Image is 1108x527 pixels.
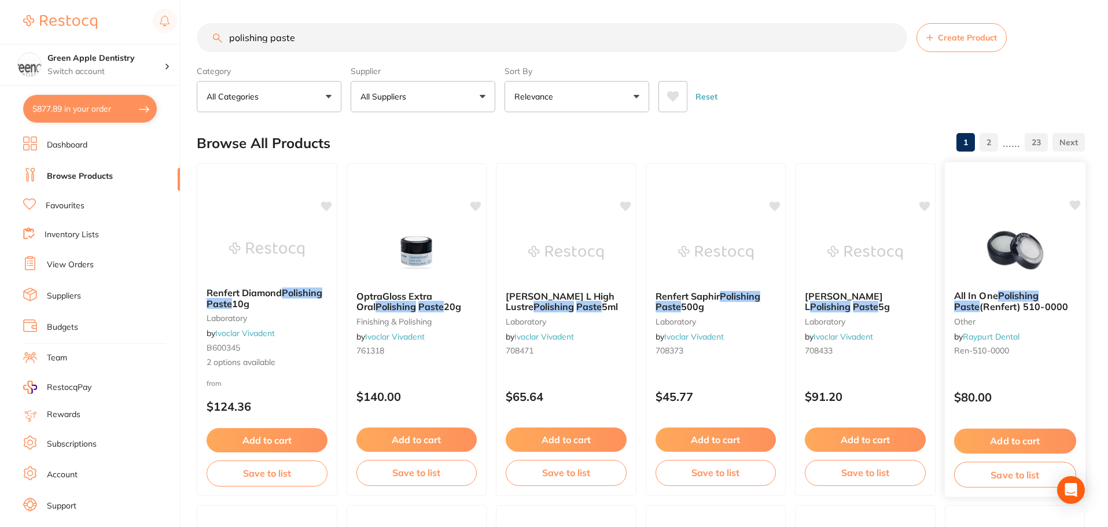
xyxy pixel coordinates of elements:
b: All In One Polishing Paste (Renfert) 510-0000 [954,290,1076,312]
em: Paste [656,301,681,312]
p: $124.36 [207,400,327,413]
a: Dashboard [47,139,87,151]
img: Green Apple Dentistry [18,53,41,76]
p: $80.00 [954,390,1076,404]
img: RestocqPay [23,381,37,394]
div: Open Intercom Messenger [1057,476,1085,504]
button: Save to list [805,460,926,485]
button: Save to list [207,460,327,486]
em: Polishing [810,301,851,312]
span: Renfert Diamond [207,287,282,298]
a: View Orders [47,259,94,271]
a: 1 [956,131,975,154]
b: Renfert Saphir Polishing Paste 500g [656,291,776,312]
em: Polishing [720,290,760,302]
h4: Green Apple Dentistry [47,53,164,64]
p: ...... [1003,136,1020,149]
span: Renfert Saphir [656,290,720,302]
em: Polishing [376,301,416,312]
small: laboratory [805,317,926,326]
span: 2 options available [207,357,327,368]
button: Add to cart [954,429,1076,454]
a: Raypurt Dental [963,331,1019,342]
a: Ivoclar Vivadent [514,331,574,342]
p: All Categories [207,91,263,102]
img: Restocq Logo [23,15,97,29]
button: Add to cart [805,428,926,452]
span: 5ml [602,301,618,312]
button: Create Product [916,23,1007,52]
a: Favourites [46,200,84,212]
p: $91.20 [805,390,926,403]
label: Category [197,66,341,76]
em: Polishing [282,287,322,298]
span: [PERSON_NAME] L [805,290,883,312]
a: Restocq Logo [23,9,97,35]
p: All Suppliers [360,91,411,102]
span: from [207,379,222,388]
button: Reset [692,81,721,112]
button: Add to cart [356,428,477,452]
b: OptraGloss Extra Oral Polishing Paste 20g [356,291,477,312]
p: Switch account [47,66,164,78]
input: Search Products [197,23,907,52]
a: Suppliers [47,290,81,302]
span: by [656,331,724,342]
button: Relevance [505,81,649,112]
span: by [805,331,873,342]
label: Supplier [351,66,495,76]
button: All Categories [197,81,341,112]
span: 761318 [356,345,384,356]
span: 500g [681,301,704,312]
button: Add to cart [207,428,327,452]
span: 5g [878,301,890,312]
small: other [954,316,1076,326]
button: $877.89 in your order [23,95,157,123]
span: Ren-510-0000 [954,345,1008,356]
span: 20g [444,301,461,312]
b: Renfert Diamond Polishing Paste 10g [207,288,327,309]
h2: Browse All Products [197,135,330,152]
em: Paste [576,301,602,312]
button: Add to cart [506,428,627,452]
em: Polishing [533,301,574,312]
span: by [954,331,1019,342]
span: 10g [232,298,249,309]
button: Save to list [506,460,627,485]
img: Renfert Saphir Polishing Paste 500g [678,224,753,282]
img: All In One Polishing Paste (Renfert) 510-0000 [977,223,1052,281]
a: 2 [980,131,998,154]
span: 708471 [506,345,533,356]
img: Renfert Brinell L High Lustre Polishing Paste 5ml [528,224,603,282]
label: Sort By [505,66,649,76]
button: Save to list [356,460,477,485]
p: $45.77 [656,390,776,403]
a: Ivoclar Vivadent [813,331,873,342]
span: [PERSON_NAME] L High Lustre [506,290,614,312]
a: Ivoclar Vivadent [215,328,275,338]
button: All Suppliers [351,81,495,112]
img: OptraGloss Extra Oral Polishing Paste 20g [379,224,454,282]
a: Account [47,469,78,481]
a: Subscriptions [47,438,97,450]
a: Rewards [47,409,80,421]
span: 708433 [805,345,833,356]
em: Paste [418,301,444,312]
a: Ivoclar Vivadent [365,331,425,342]
button: Save to list [954,462,1076,488]
em: Paste [853,301,878,312]
a: Team [47,352,67,364]
a: RestocqPay [23,381,91,394]
a: Support [47,500,76,512]
a: Ivoclar Vivadent [664,331,724,342]
small: laboratory [656,317,776,326]
em: Paste [954,301,979,312]
small: finishing & polishing [356,317,477,326]
b: Renfert Kohinoor L Polishing Paste 5g [805,291,926,312]
em: Polishing [997,290,1039,301]
p: Relevance [514,91,558,102]
img: Renfert Kohinoor L Polishing Paste 5g [827,224,903,282]
span: RestocqPay [47,382,91,393]
img: Renfert Diamond Polishing Paste 10g [229,220,304,278]
small: laboratory [506,317,627,326]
